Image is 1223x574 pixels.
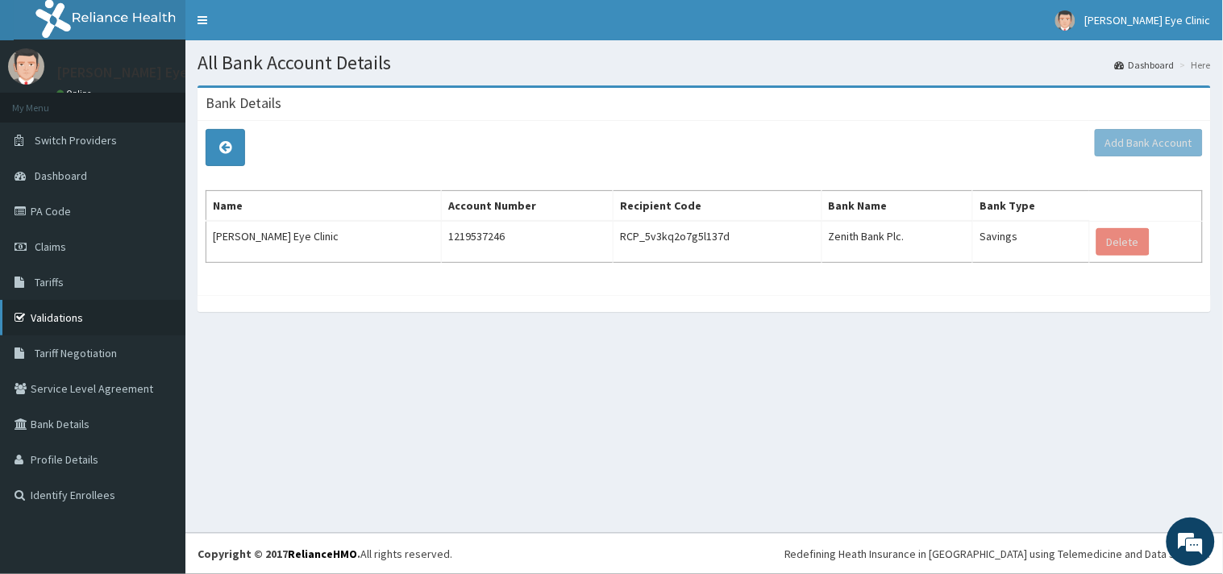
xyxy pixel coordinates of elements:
[1176,58,1211,72] li: Here
[206,221,442,262] td: [PERSON_NAME] Eye Clinic
[288,547,357,561] a: RelianceHMO
[1115,58,1175,72] a: Dashboard
[30,81,65,121] img: d_794563401_company_1708531726252_794563401
[822,221,973,262] td: Zenith Bank Plc.
[198,52,1211,73] h1: All Bank Account Details
[56,65,225,80] p: [PERSON_NAME] Eye Clinic
[206,96,281,110] h3: Bank Details
[264,8,303,47] div: Minimize live chat window
[1085,13,1211,27] span: [PERSON_NAME] Eye Clinic
[973,191,1089,222] th: Bank Type
[822,191,973,222] th: Bank Name
[784,546,1211,562] div: Redefining Heath Insurance in [GEOGRAPHIC_DATA] using Telemedicine and Data Science!
[442,221,614,262] td: 1219537246
[614,221,822,262] td: RCP_5v3kq2o7g5l137d
[84,90,271,111] div: Chat with us now
[35,168,87,183] span: Dashboard
[442,191,614,222] th: Account Number
[94,180,223,343] span: We're online!
[35,275,64,289] span: Tariffs
[8,48,44,85] img: User Image
[1095,129,1203,156] button: Add Bank Account
[185,533,1223,574] footer: All rights reserved.
[973,221,1089,262] td: Savings
[8,393,307,450] textarea: Type your message and hit 'Enter'
[35,133,117,148] span: Switch Providers
[35,239,66,254] span: Claims
[1055,10,1075,31] img: User Image
[35,346,117,360] span: Tariff Negotiation
[614,191,822,222] th: Recipient Code
[56,88,95,99] a: Online
[198,547,360,561] strong: Copyright © 2017 .
[1096,228,1150,256] button: Delete
[206,191,442,222] th: Name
